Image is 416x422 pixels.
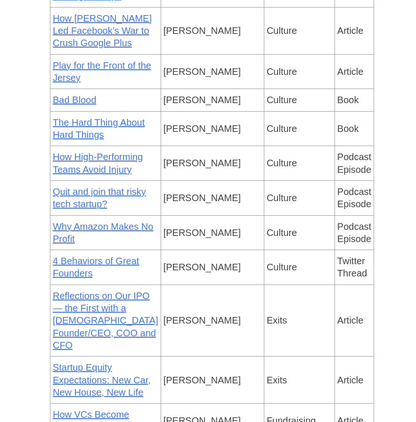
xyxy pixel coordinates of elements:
[163,66,241,77] span: [PERSON_NAME]
[267,315,287,325] span: Exits
[337,256,367,278] span: Twitter Thread
[53,187,146,209] a: Quit and join that risky tech startup?
[53,117,145,140] a: The Hard Thing About Hard Things
[163,315,241,325] span: [PERSON_NAME]
[53,95,96,105] a: Bad Blood
[53,13,152,49] a: How [PERSON_NAME] Led Facebook’s War to Crush Google Plus
[53,221,153,244] a: Why Amazon Makes No Profit
[53,256,139,278] a: 4 Behaviors of Great Founders
[53,362,151,398] a: Startup Equity Expectations: New Car, New House, New Life
[337,315,364,325] span: Article
[267,123,297,134] span: Culture
[337,95,359,105] span: Book
[267,375,287,385] span: Exits
[267,95,297,105] span: Culture
[163,25,241,36] span: [PERSON_NAME]
[163,227,241,238] span: [PERSON_NAME]
[267,193,297,203] span: Culture
[163,262,241,272] span: [PERSON_NAME]
[163,375,241,385] span: [PERSON_NAME]
[337,25,364,36] span: Article
[267,66,297,77] span: Culture
[337,187,371,209] span: Podcast Episode
[267,158,297,168] span: Culture
[163,193,241,203] span: [PERSON_NAME]
[53,60,151,83] a: Play for the Front of the Jersey
[337,66,364,77] span: Article
[267,227,297,238] span: Culture
[267,25,297,36] span: Culture
[53,291,158,350] a: Reflections on Our IPO — the First with a [DEMOGRAPHIC_DATA] Founder/CEO, COO and CFO
[337,152,371,174] span: Podcast Episode
[337,375,364,385] span: Article
[163,95,241,105] span: [PERSON_NAME]
[53,152,143,174] a: How High-Performing Teams Avoid Injury
[163,123,241,134] span: [PERSON_NAME]
[337,221,371,244] span: Podcast Episode
[337,123,359,134] span: Book
[163,158,241,168] span: [PERSON_NAME]
[267,262,297,272] span: Culture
